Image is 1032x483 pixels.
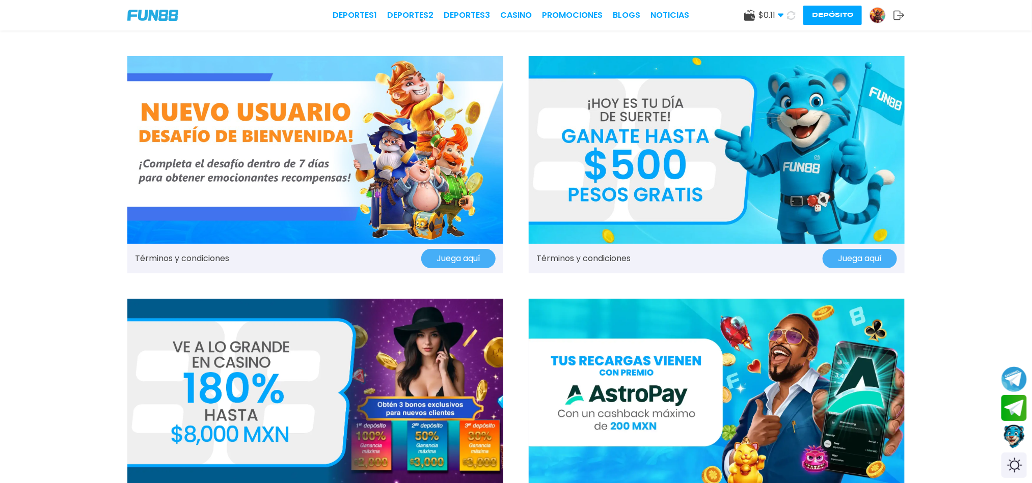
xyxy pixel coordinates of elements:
[444,9,490,21] a: Deportes3
[870,8,885,23] img: Avatar
[333,9,377,21] a: Deportes1
[500,9,532,21] a: CASINO
[127,10,178,21] img: Company Logo
[823,249,897,268] button: Juega aquí
[1001,452,1027,478] div: Switch theme
[870,7,893,23] a: Avatar
[650,9,689,21] a: NOTICIAS
[421,249,496,268] button: Juega aquí
[613,9,640,21] a: BLOGS
[536,252,631,265] a: Términos y condiciones
[542,9,603,21] a: Promociones
[1001,366,1027,392] button: Join telegram channel
[1001,395,1027,421] button: Join telegram
[387,9,433,21] a: Deportes2
[803,6,862,25] button: Depósito
[758,9,784,21] span: $ 0.11
[1001,423,1027,450] button: Contact customer service
[529,56,905,244] img: Promo Banner
[127,56,503,244] img: Promo Banner
[135,252,229,265] a: Términos y condiciones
